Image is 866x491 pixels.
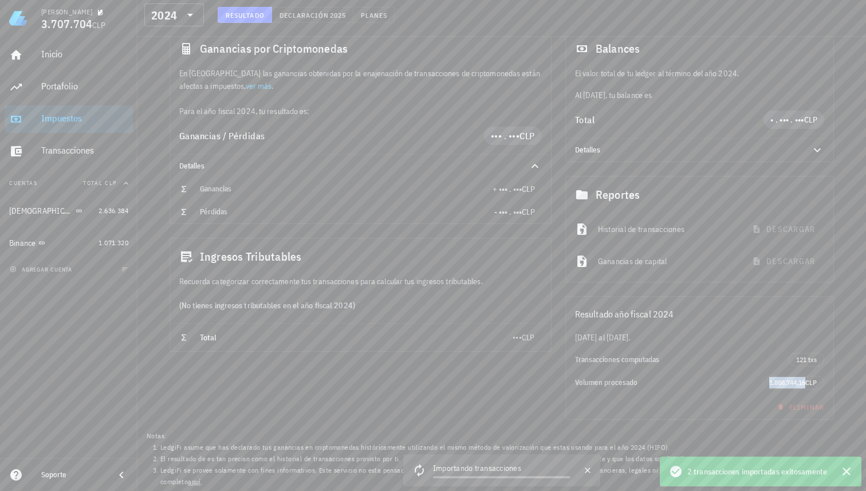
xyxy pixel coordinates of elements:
[170,155,551,178] div: Detalles
[5,41,133,69] a: Inicio
[41,16,92,32] span: 3.707.704
[566,139,834,162] div: Detalles
[575,67,825,80] p: El valor total de tu ledger al término del año 2024.
[41,81,128,92] div: Portafolio
[160,442,857,453] li: LedgiFi asume que has declarado tus ganancias en criptomonedas históricamente utilizando el mismo...
[200,184,493,194] div: Ganancias
[200,207,494,217] div: Pérdidas
[225,11,265,19] span: Resultado
[493,184,522,194] span: + ••• . •••
[200,332,217,343] span: Total
[566,30,834,67] div: Balances
[5,197,133,225] a: [DEMOGRAPHIC_DATA] 2.636.384
[353,7,395,23] button: Planes
[491,130,520,142] span: ••• . •••
[272,7,353,23] button: Declaración 2025
[433,462,570,476] div: Importando transacciones
[5,229,133,257] a: Binance 1.071.320
[575,378,762,387] div: Volumen procesado
[513,332,522,343] span: •••
[9,238,36,248] div: Binance
[7,264,77,275] button: agregar cuenta
[575,115,764,124] div: Total
[92,20,105,30] span: CLP
[151,10,177,21] div: 2024
[775,403,825,411] span: Eliminar
[41,49,128,60] div: Inicio
[566,331,834,344] div: [DATE] al [DATE].
[494,207,522,217] span: - ••• . •••
[522,184,535,194] span: CLP
[687,465,827,478] span: 2 transacciones importadas exitosamente
[566,176,834,213] div: Reportes
[12,266,72,273] span: agregar cuenta
[522,332,535,343] span: CLP
[170,275,551,288] div: Recuerda categorizar correctamente tus transacciones para calcular tus ingresos tributables.
[9,206,73,216] div: [DEMOGRAPHIC_DATA]
[170,238,551,275] div: Ingresos Tributables
[188,477,201,486] a: aquí
[179,162,514,171] div: Detalles
[5,170,133,197] button: CuentasTotal CLP
[566,67,834,101] div: Al [DATE], tu balance es
[769,378,805,387] span: 1.888.744,16
[566,297,834,331] div: Resultado año fiscal 2024
[9,9,27,28] img: LedgiFi
[329,11,346,19] span: 2025
[160,465,857,488] li: LedgiFi se provee solamente con fines informativos. Este servicio no esta pensado para sustituir ...
[41,470,105,480] div: Soporte
[218,7,272,23] button: Resultado
[41,7,92,17] div: [PERSON_NAME]
[519,130,535,142] span: CLP
[160,453,857,465] li: El resultado de es tan preciso como el historial de transacciones provisto por ti. [PERSON_NAME] ...
[5,105,133,133] a: Impuestos
[41,113,128,124] div: Impuestos
[805,378,817,387] span: CLP
[598,217,736,242] div: Historial de transacciones
[179,130,265,142] span: Ganancias / Pérdidas
[144,3,204,26] div: 2024
[83,179,117,187] span: Total CLP
[598,249,736,274] div: Ganancias de capital
[796,353,817,366] span: 121 txs
[804,115,818,125] span: CLP
[246,81,272,91] a: ver más
[5,138,133,165] a: Transacciones
[279,11,329,19] span: Declaración
[575,146,797,155] div: Detalles
[170,30,551,67] div: Ganancias por Criptomonedas
[770,399,829,415] button: Eliminar
[99,238,128,247] span: 1.071.320
[360,11,388,19] span: Planes
[575,355,789,364] div: Transacciones computadas
[522,207,535,217] span: CLP
[770,115,804,125] span: • . ••• . •••
[99,206,128,215] span: 2.636.384
[170,288,551,323] div: (No tienes ingresos tributables en el año fiscal 2024)
[41,145,128,156] div: Transacciones
[5,73,133,101] a: Portafolio
[170,67,551,117] div: En [GEOGRAPHIC_DATA] las ganancias obtenidas por la enajenación de transacciones de criptomonedas...
[137,427,866,491] footer: Notas:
